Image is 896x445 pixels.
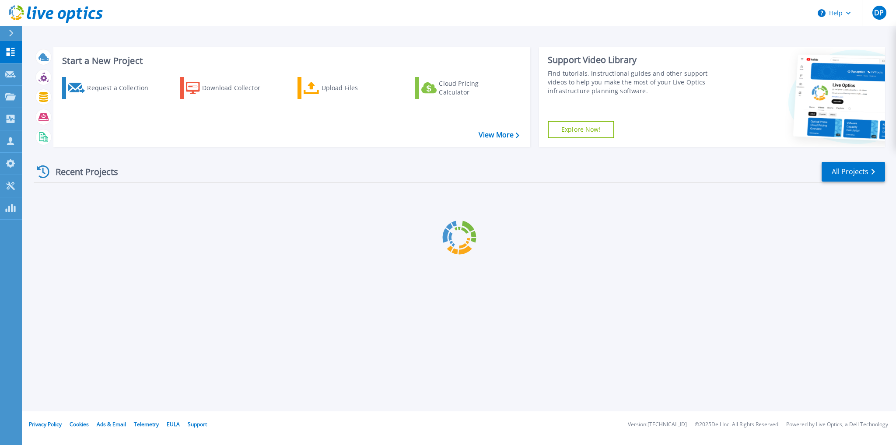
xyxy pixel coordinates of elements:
[548,121,614,138] a: Explore Now!
[180,77,277,99] a: Download Collector
[97,420,126,428] a: Ads & Email
[439,79,509,97] div: Cloud Pricing Calculator
[628,422,687,427] li: Version: [TECHNICAL_ID]
[70,420,89,428] a: Cookies
[695,422,778,427] li: © 2025 Dell Inc. All Rights Reserved
[822,162,885,182] a: All Projects
[62,56,519,66] h3: Start a New Project
[34,161,130,182] div: Recent Projects
[202,79,272,97] div: Download Collector
[62,77,160,99] a: Request a Collection
[87,79,157,97] div: Request a Collection
[322,79,392,97] div: Upload Files
[548,69,725,95] div: Find tutorials, instructional guides and other support videos to help you make the most of your L...
[874,9,884,16] span: DP
[548,54,725,66] div: Support Video Library
[479,131,519,139] a: View More
[188,420,207,428] a: Support
[415,77,513,99] a: Cloud Pricing Calculator
[167,420,180,428] a: EULA
[134,420,159,428] a: Telemetry
[786,422,888,427] li: Powered by Live Optics, a Dell Technology
[297,77,395,99] a: Upload Files
[29,420,62,428] a: Privacy Policy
